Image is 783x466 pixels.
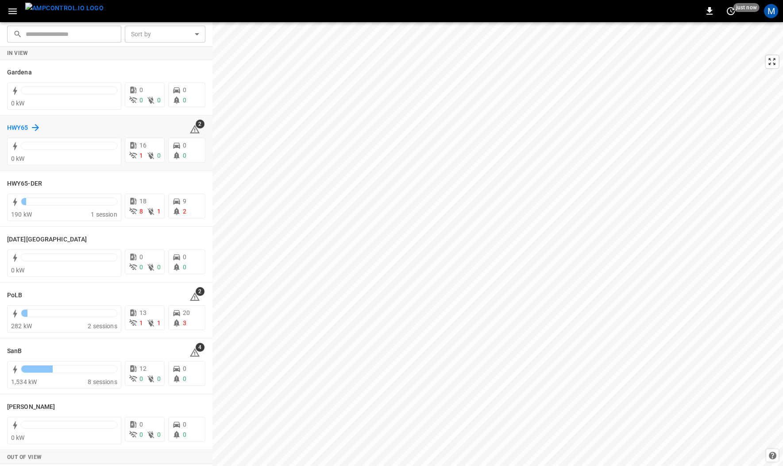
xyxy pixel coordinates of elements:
h6: Gardena [7,68,32,78]
span: 0 [157,431,161,438]
span: 12 [139,365,147,372]
span: 1 [157,208,161,215]
span: 13 [139,309,147,316]
span: 1 session [91,211,117,218]
span: 0 [139,431,143,438]
span: 4 [196,343,204,352]
span: 0 [157,97,161,104]
span: 1 [139,319,143,326]
span: 0 [139,253,143,260]
span: just now [733,3,760,12]
h6: PoLB [7,291,22,300]
span: 0 [183,253,186,260]
span: 0 [139,264,143,271]
span: 0 kW [11,434,25,441]
span: 0 [183,97,186,104]
h6: HWY65 [7,123,28,133]
img: ampcontrol.io logo [25,3,104,14]
span: 1 [139,152,143,159]
span: 16 [139,142,147,149]
span: 0 kW [11,100,25,107]
span: 8 sessions [88,378,117,385]
span: 2 [196,120,204,128]
span: 0 [183,86,186,93]
strong: Out of View [7,454,42,460]
span: 1,534 kW [11,378,37,385]
span: 3 [183,319,186,326]
span: 282 kW [11,322,32,330]
canvas: Map [212,22,783,466]
span: 18 [139,198,147,205]
span: 0 [183,375,186,382]
span: 0 [139,421,143,428]
span: 0 [183,431,186,438]
span: 0 [183,421,186,428]
span: 0 [139,375,143,382]
span: 0 [183,365,186,372]
span: 0 [183,264,186,271]
span: 9 [183,198,186,205]
span: 2 [196,287,204,296]
h6: HWY65-DER [7,179,42,189]
span: 1 [157,319,161,326]
span: 20 [183,309,190,316]
span: 0 [139,86,143,93]
button: set refresh interval [724,4,738,18]
span: 0 [157,152,161,159]
span: 0 [157,375,161,382]
span: 2 sessions [88,322,117,330]
h6: SanB [7,346,22,356]
h6: Vernon [7,402,55,412]
span: 0 [157,264,161,271]
span: 8 [139,208,143,215]
span: 0 kW [11,267,25,274]
span: 0 [183,152,186,159]
h6: Karma Center [7,235,87,245]
span: 0 [139,97,143,104]
span: 0 [183,142,186,149]
span: 190 kW [11,211,32,218]
span: 2 [183,208,186,215]
strong: In View [7,50,28,56]
div: profile-icon [764,4,778,18]
span: 0 kW [11,155,25,162]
